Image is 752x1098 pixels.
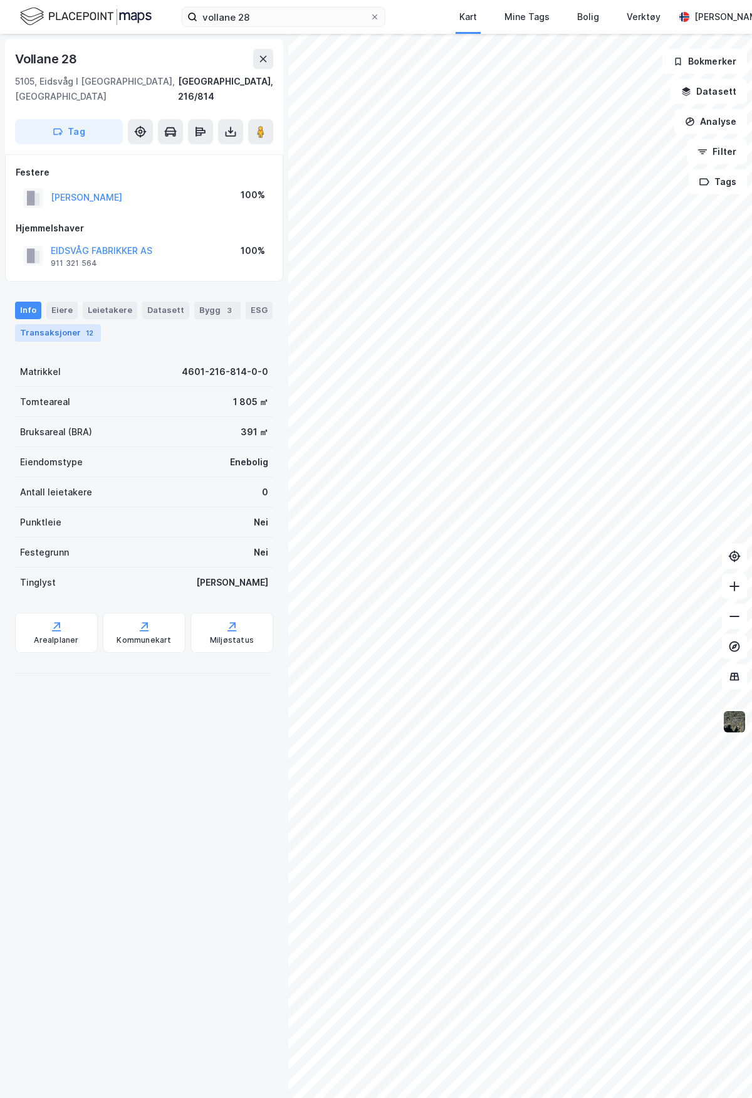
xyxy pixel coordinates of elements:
div: Miljøstatus [210,635,254,645]
div: Bygg [194,302,241,319]
div: Kart [459,9,477,24]
button: Filter [687,139,747,164]
div: Datasett [142,302,189,319]
div: 100% [241,243,265,258]
div: Verktøy [627,9,661,24]
button: Bokmerker [662,49,747,74]
div: Vollane 28 [15,49,80,69]
div: Festegrunn [20,545,69,560]
div: Info [15,302,41,319]
div: Matrikkel [20,364,61,379]
div: Tomteareal [20,394,70,409]
div: Bolig [577,9,599,24]
div: [GEOGRAPHIC_DATA], 216/814 [178,74,273,104]
div: Nei [254,545,268,560]
div: 911 321 564 [51,258,97,268]
div: Leietakere [83,302,137,319]
div: Transaksjoner [15,324,101,342]
img: logo.f888ab2527a4732fd821a326f86c7f29.svg [20,6,152,28]
div: Tinglyst [20,575,56,590]
div: 391 ㎡ [241,425,268,440]
div: Festere [16,165,273,180]
div: 1 805 ㎡ [233,394,268,409]
div: [PERSON_NAME] [196,575,268,590]
img: 9k= [723,710,746,734]
iframe: Chat Widget [689,1038,752,1098]
div: Bruksareal (BRA) [20,425,92,440]
div: 5105, Eidsvåg I [GEOGRAPHIC_DATA], [GEOGRAPHIC_DATA] [15,74,178,104]
button: Analyse [674,109,747,134]
div: 12 [83,327,96,339]
div: Nei [254,515,268,530]
div: 0 [262,485,268,500]
div: Eiere [46,302,78,319]
div: 4601-216-814-0-0 [182,364,268,379]
button: Datasett [671,79,747,104]
div: Eiendomstype [20,455,83,470]
div: Arealplaner [34,635,78,645]
div: 3 [223,304,236,317]
div: Punktleie [20,515,61,530]
button: Tag [15,119,123,144]
div: Kommunekart [117,635,171,645]
input: Søk på adresse, matrikkel, gårdeiere, leietakere eller personer [197,8,370,26]
div: Kontrollprogram for chat [689,1038,752,1098]
div: ESG [246,302,273,319]
button: Tags [689,169,747,194]
div: Antall leietakere [20,485,92,500]
div: Hjemmelshaver [16,221,273,236]
div: Mine Tags [504,9,550,24]
div: Enebolig [230,455,268,470]
div: 100% [241,187,265,203]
